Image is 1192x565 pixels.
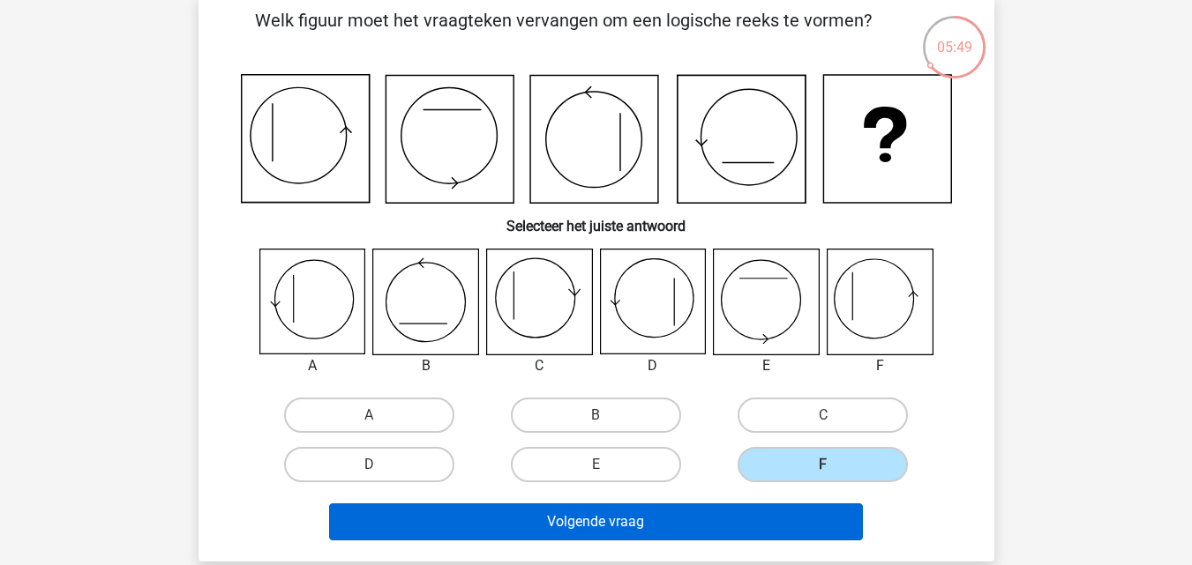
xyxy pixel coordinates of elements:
h6: Selecteer het juiste antwoord [227,204,966,234]
div: D [587,355,720,376]
div: F [813,355,947,376]
label: E [511,447,681,482]
label: C [738,398,908,433]
label: B [511,398,681,433]
label: D [284,447,454,482]
button: Volgende vraag [329,503,863,540]
div: E [700,355,833,376]
div: A [246,355,379,376]
div: C [473,355,606,376]
p: Welk figuur moet het vraagteken vervangen om een logische reeks te vormen? [227,7,900,60]
label: F [738,447,908,482]
label: A [284,398,454,433]
div: B [359,355,492,376]
div: 05:49 [921,14,987,58]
